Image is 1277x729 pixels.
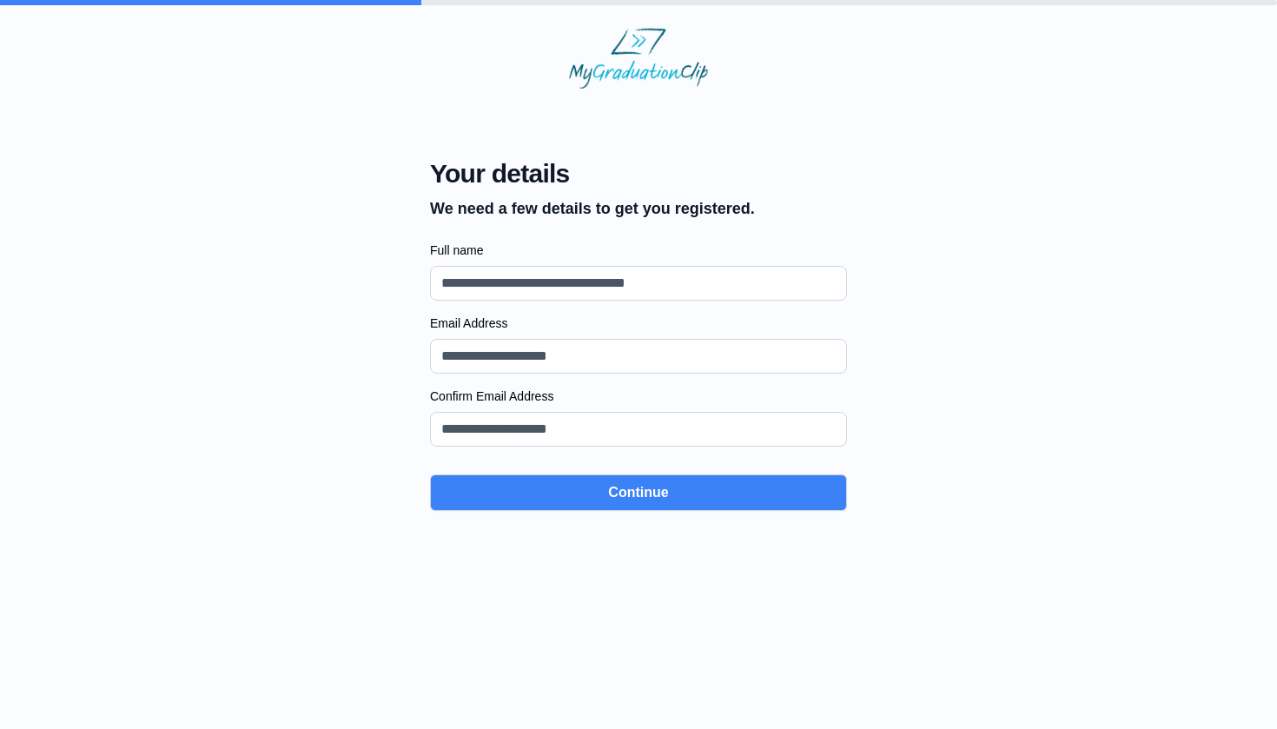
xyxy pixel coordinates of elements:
span: Your details [430,158,755,189]
label: Full name [430,242,847,259]
label: Email Address [430,315,847,332]
label: Confirm Email Address [430,388,847,405]
img: MyGraduationClip [569,28,708,89]
p: We need a few details to get you registered. [430,196,755,221]
button: Continue [430,474,847,511]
